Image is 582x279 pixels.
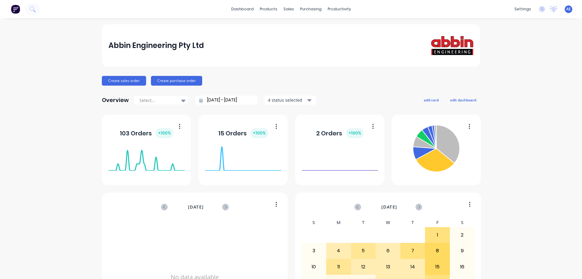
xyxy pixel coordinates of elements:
div: 2 Orders [316,128,364,138]
div: 6 [376,243,400,258]
div: 2 [450,227,474,243]
button: edit dashboard [446,96,480,104]
div: 4 [326,243,351,258]
div: 103 Orders [120,128,173,138]
div: F [425,218,450,227]
div: T [351,218,376,227]
div: Overview [102,94,129,106]
button: 4 status selected [265,96,316,105]
button: Create sales order [102,76,146,86]
div: + 100 % [250,128,268,138]
div: 7 [401,243,425,258]
button: Create purchase order [151,76,202,86]
span: AE [566,6,571,12]
div: productivity [325,5,354,14]
div: products [257,5,280,14]
div: sales [280,5,297,14]
div: T [400,218,425,227]
div: Abbin Engineering Pty Ltd [109,39,204,52]
div: + 100 % [156,128,173,138]
div: 15 [425,259,450,274]
div: 10 [302,259,326,274]
div: 5 [351,243,376,258]
a: dashboard [228,5,257,14]
div: 3 [302,243,326,258]
div: 11 [326,259,351,274]
div: 14 [401,259,425,274]
img: Abbin Engineering Pty Ltd [431,36,473,55]
button: add card [420,96,443,104]
span: [DATE] [381,204,397,210]
div: 1 [425,227,450,243]
span: [DATE] [188,204,204,210]
div: + 100 % [346,128,364,138]
div: M [326,218,351,227]
img: Factory [11,5,20,14]
div: 15 Orders [218,128,268,138]
div: S [450,218,475,227]
div: 16 [450,259,474,274]
div: W [376,218,400,227]
div: settings [511,5,534,14]
div: 12 [351,259,376,274]
div: purchasing [297,5,325,14]
div: 8 [425,243,450,258]
div: 9 [450,243,474,258]
div: 4 status selected [268,97,306,103]
div: 13 [376,259,400,274]
div: S [302,218,326,227]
